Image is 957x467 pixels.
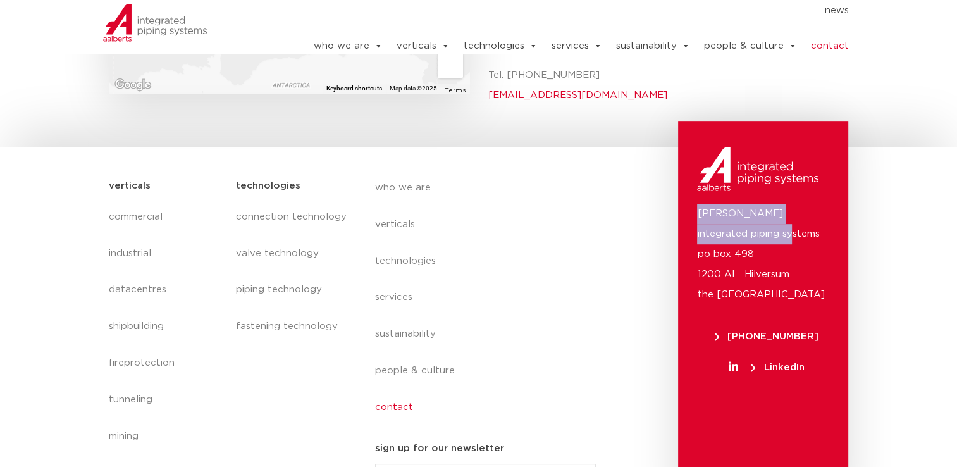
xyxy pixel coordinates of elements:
[375,206,607,243] a: verticals
[697,363,836,372] a: LinkedIn
[235,308,349,345] a: fastening technology
[390,85,437,92] span: Map data ©2025
[235,199,349,346] nav: Menu
[326,84,382,93] button: Keyboard shortcuts
[235,235,349,272] a: valve technology
[109,382,223,418] a: tunneling
[109,235,223,272] a: industrial
[109,345,223,382] a: fireprotection
[488,90,667,100] a: [EMAIL_ADDRESS][DOMAIN_NAME]
[275,1,849,21] nav: Menu
[375,243,607,280] a: technologies
[751,363,804,372] span: LinkedIn
[445,87,466,94] a: Terms
[488,65,839,106] p: Tel. [PHONE_NUMBER]
[438,53,463,78] button: Drag Pegman onto the map to open Street View
[109,176,151,196] h5: verticals
[715,332,818,341] span: [PHONE_NUMBER]
[112,77,154,93] img: Google
[810,34,848,59] a: contact
[235,176,300,196] h5: technologies
[551,34,602,59] a: services
[112,77,154,93] a: Open this area in Google Maps (opens a new window)
[375,389,607,426] a: contact
[375,170,607,427] nav: Menu
[109,418,223,455] a: mining
[375,352,607,389] a: people & culture
[313,34,382,59] a: who we are
[463,34,537,59] a: technologies
[235,199,349,235] a: connection technology
[235,271,349,308] a: piping technology
[697,204,829,305] p: [PERSON_NAME] integrated piping systems po box 498 1200 AL Hilversum the [GEOGRAPHIC_DATA]
[703,34,796,59] a: people & culture
[109,199,223,235] a: commercial
[697,332,836,341] a: [PHONE_NUMBER]
[396,34,449,59] a: verticals
[109,308,223,345] a: shipbuilding
[109,271,223,308] a: datacentres
[375,170,607,206] a: who we are
[824,1,848,21] a: news
[375,279,607,316] a: services
[375,316,607,352] a: sustainability
[615,34,689,59] a: sustainability
[375,439,504,459] h5: sign up for our newsletter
